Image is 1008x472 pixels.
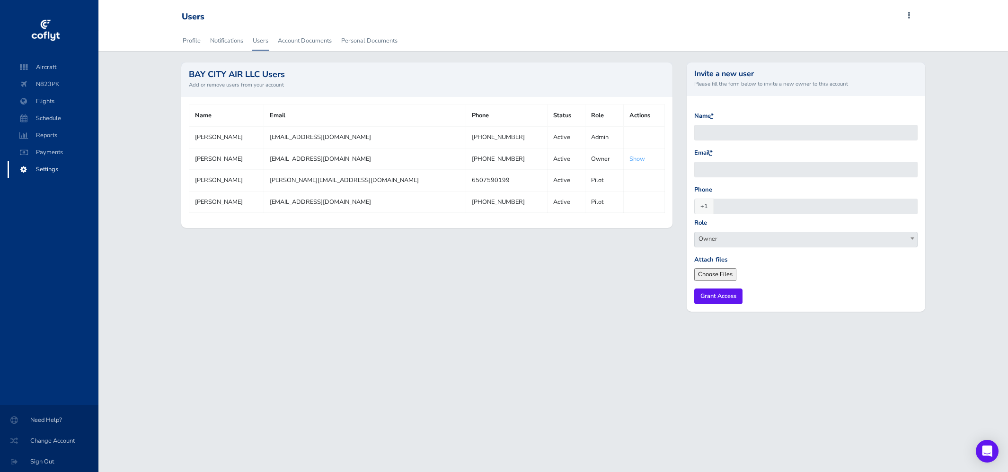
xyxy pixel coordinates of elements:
td: Active [548,191,585,212]
label: Phone [694,185,712,195]
label: Attach files [694,255,727,265]
span: N823PK [17,76,89,93]
a: Profile [182,30,202,51]
td: [PHONE_NUMBER] [466,191,548,212]
td: [PERSON_NAME][EMAIL_ADDRESS][DOMAIN_NAME] [264,170,466,191]
td: [PERSON_NAME] [189,148,264,169]
td: Pilot [585,170,624,191]
td: Owner [585,148,624,169]
label: Email [694,148,713,158]
a: Users [252,30,269,51]
td: [EMAIL_ADDRESS][DOMAIN_NAME] [264,148,466,169]
td: Admin [585,126,624,148]
a: Account Documents [277,30,333,51]
td: Active [548,148,585,169]
span: Owner [694,232,918,247]
h3: Invite a new user [694,70,918,78]
td: [PERSON_NAME] [189,191,264,212]
span: Change Account [11,432,87,449]
td: [PERSON_NAME] [189,170,264,191]
span: Payments [17,144,89,161]
th: Email [264,105,466,126]
td: [PERSON_NAME] [189,126,264,148]
label: Name [694,111,714,121]
a: Show [629,155,645,163]
label: Role [694,218,707,228]
span: Aircraft [17,59,89,76]
abbr: required [711,112,714,120]
td: Active [548,126,585,148]
td: [PHONE_NUMBER] [466,126,548,148]
th: Name [189,105,264,126]
div: Users [182,12,204,22]
td: [PHONE_NUMBER] [466,148,548,169]
span: Schedule [17,110,89,127]
span: Owner [695,232,917,245]
input: Grant Access [694,288,743,304]
span: Settings [17,161,89,178]
th: Status [548,105,585,126]
th: Phone [466,105,548,126]
span: +1 [694,199,714,214]
small: Please fill the form below to invite a new owner to this account [694,79,918,88]
td: Active [548,170,585,191]
a: Personal Documents [340,30,398,51]
abbr: required [710,149,713,157]
small: Add or remove users from your account [189,80,665,89]
span: Need Help? [11,411,87,428]
span: Flights [17,93,89,110]
td: [EMAIL_ADDRESS][DOMAIN_NAME] [264,126,466,148]
h2: BAY CITY AIR LLC Users [189,70,665,79]
div: Open Intercom Messenger [976,440,999,463]
th: Role [585,105,624,126]
td: 6507590199 [466,170,548,191]
td: Pilot [585,191,624,212]
th: Actions [624,105,665,126]
img: coflyt logo [30,17,61,45]
span: Reports [17,127,89,144]
a: Notifications [209,30,244,51]
td: [EMAIL_ADDRESS][DOMAIN_NAME] [264,191,466,212]
span: Sign Out [11,453,87,470]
